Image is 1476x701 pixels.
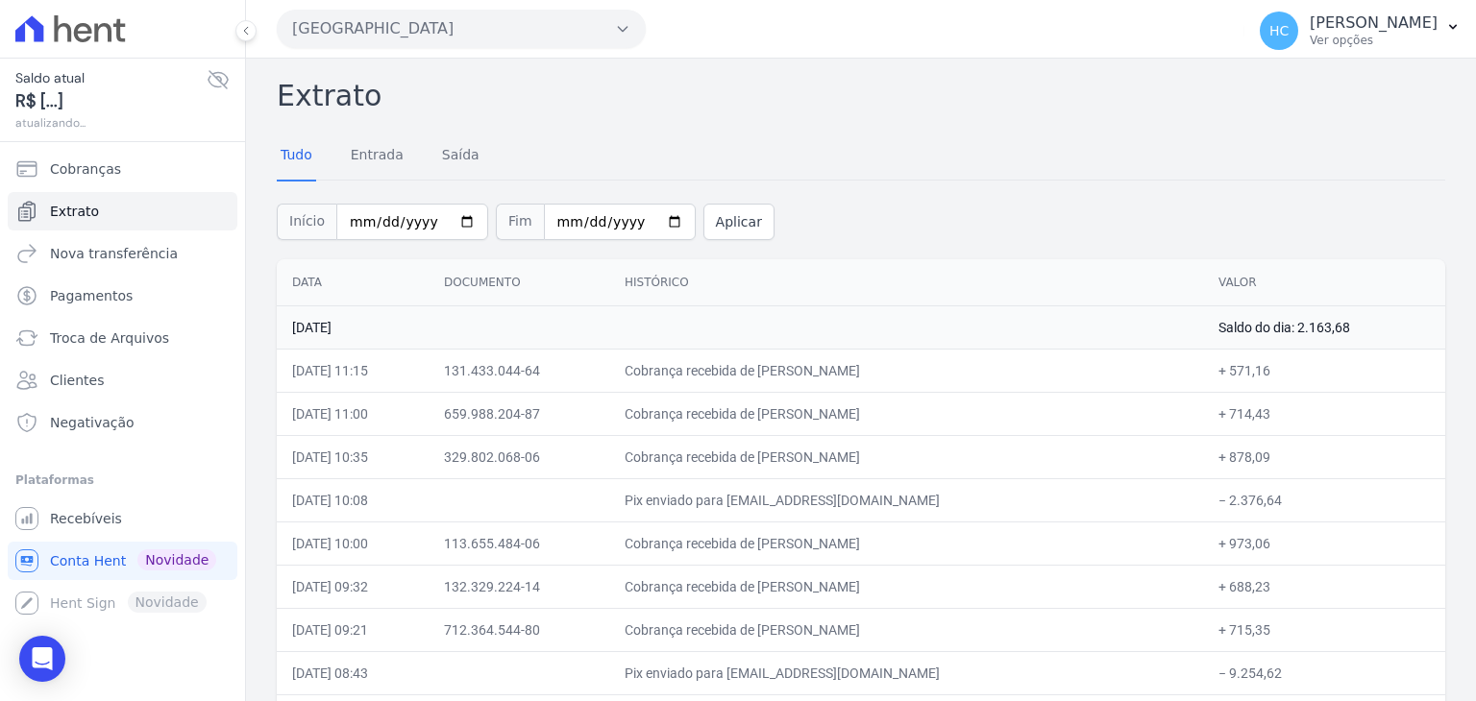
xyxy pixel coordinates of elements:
td: 132.329.224-14 [429,565,609,608]
span: Nova transferência [50,244,178,263]
td: + 878,09 [1203,435,1445,478]
td: [DATE] 10:08 [277,478,429,521]
div: Plataformas [15,469,230,492]
a: Troca de Arquivos [8,319,237,357]
a: Pagamentos [8,277,237,315]
td: − 9.254,62 [1203,651,1445,694]
td: Cobrança recebida de [PERSON_NAME] [609,349,1203,392]
td: Cobrança recebida de [PERSON_NAME] [609,565,1203,608]
a: Tudo [277,132,316,181]
td: [DATE] 09:32 [277,565,429,608]
span: Novidade [137,549,216,570]
a: Recebíveis [8,499,237,538]
a: Entrada [347,132,407,181]
button: Aplicar [703,204,775,240]
span: Extrato [50,202,99,221]
td: Cobrança recebida de [PERSON_NAME] [609,608,1203,651]
button: HC [PERSON_NAME] Ver opções [1244,4,1476,58]
td: 329.802.068-06 [429,435,609,478]
span: Cobranças [50,159,121,179]
td: 113.655.484-06 [429,521,609,565]
a: Cobranças [8,150,237,188]
td: Cobrança recebida de [PERSON_NAME] [609,435,1203,478]
td: Saldo do dia: 2.163,68 [1203,305,1445,349]
a: Conta Hent Novidade [8,542,237,580]
nav: Sidebar [15,150,230,622]
td: 131.433.044-64 [429,349,609,392]
a: Extrato [8,192,237,230]
td: [DATE] 10:00 [277,521,429,565]
td: [DATE] 10:35 [277,435,429,478]
span: R$ [...] [15,88,207,114]
th: Documento [429,259,609,306]
td: Cobrança recebida de [PERSON_NAME] [609,392,1203,435]
td: 659.988.204-87 [429,392,609,435]
span: Clientes [50,371,104,390]
span: Conta Hent [50,551,126,570]
span: Negativação [50,413,135,432]
p: Ver opções [1310,33,1438,48]
td: + 715,35 [1203,608,1445,651]
th: Histórico [609,259,1203,306]
td: 712.364.544-80 [429,608,609,651]
button: [GEOGRAPHIC_DATA] [277,10,646,48]
td: [DATE] 09:21 [277,608,429,651]
span: atualizando... [15,114,207,132]
td: + 714,43 [1203,392,1445,435]
a: Negativação [8,403,237,442]
p: [PERSON_NAME] [1310,13,1438,33]
td: [DATE] 08:43 [277,651,429,694]
td: + 973,06 [1203,521,1445,565]
a: Nova transferência [8,234,237,273]
span: Saldo atual [15,68,207,88]
span: Pagamentos [50,286,133,305]
a: Clientes [8,361,237,399]
td: [DATE] [277,305,1203,349]
a: Saída [438,132,483,181]
td: + 571,16 [1203,349,1445,392]
td: Cobrança recebida de [PERSON_NAME] [609,521,1203,565]
span: Recebíveis [50,509,122,528]
td: + 688,23 [1203,565,1445,608]
td: [DATE] 11:00 [277,392,429,435]
div: Open Intercom Messenger [19,636,65,682]
td: [DATE] 11:15 [277,349,429,392]
span: Troca de Arquivos [50,328,169,348]
span: Início [277,204,336,240]
h2: Extrato [277,74,1445,117]
span: HC [1269,24,1289,37]
th: Valor [1203,259,1445,306]
span: Fim [496,204,544,240]
td: Pix enviado para [EMAIL_ADDRESS][DOMAIN_NAME] [609,651,1203,694]
td: Pix enviado para [EMAIL_ADDRESS][DOMAIN_NAME] [609,478,1203,521]
th: Data [277,259,429,306]
td: − 2.376,64 [1203,478,1445,521]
